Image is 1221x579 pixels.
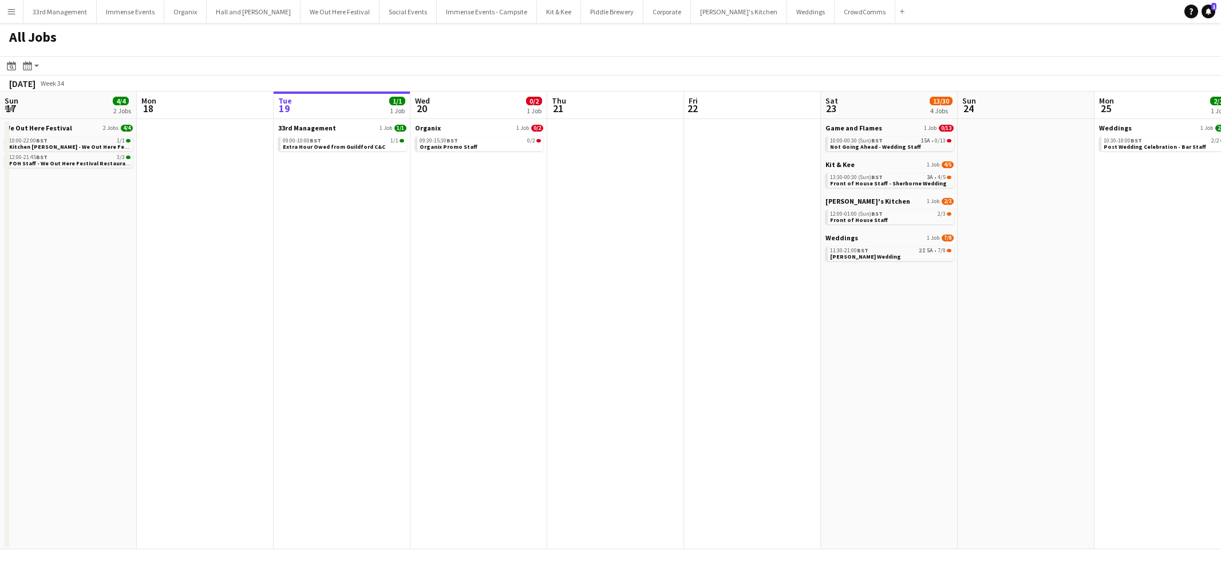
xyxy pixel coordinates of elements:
[400,139,404,142] span: 1/1
[5,124,133,132] a: We Out Here Festival2 Jobs4/4
[413,102,430,115] span: 20
[9,154,48,160] span: 12:00-21:45
[537,1,581,23] button: Kit & Kee
[947,212,951,216] span: 2/3
[1211,138,1219,144] span: 2/2
[283,138,321,144] span: 09:00-10:00
[5,96,18,106] span: Sun
[871,173,883,181] span: BST
[283,143,385,150] span: Extra Hour Owed from Guildford C&C
[830,175,951,180] div: •
[930,97,953,105] span: 13/30
[9,153,131,166] a: 12:00-21:45BST3/3FOH Staff - We Out Here Festival Restaurant
[5,124,72,132] span: We Out Here Festival
[1099,96,1114,106] span: Mon
[301,1,380,23] button: We Out Here Festival
[835,1,895,23] button: CrowdComms
[389,97,405,105] span: 1/1
[390,138,398,144] span: 1/1
[830,211,883,217] span: 12:00-01:00 (Sun)
[113,97,129,105] span: 4/4
[310,137,321,144] span: BST
[689,96,698,106] span: Fri
[927,175,933,180] span: 3A
[830,248,868,253] span: 11:30-21:00
[825,160,954,169] a: Kit & Kee1 Job4/5
[787,1,835,23] button: Weddings
[927,161,939,168] span: 1 Job
[38,79,66,88] span: Week 34
[1097,102,1114,115] span: 25
[23,1,97,23] button: 33rd Management
[947,139,951,142] span: 0/13
[380,125,392,132] span: 1 Job
[830,138,883,144] span: 10:00-00:30 (Sun)
[531,125,543,132] span: 0/2
[825,160,855,169] span: Kit & Kee
[278,124,406,132] a: 33rd Management1 Job1/1
[830,180,947,187] span: Front of House Staff - Sherborne Wedding
[1104,138,1142,144] span: 10:30-18:00
[420,138,458,144] span: 09:30-15:30
[415,124,441,132] span: Organix
[919,248,926,253] span: 2I
[446,137,458,144] span: BST
[942,235,954,241] span: 7/9
[691,1,787,23] button: [PERSON_NAME]'s Kitchen
[830,210,951,223] a: 12:00-01:00 (Sun)BST2/3Front of House Staff
[527,138,535,144] span: 0/2
[825,124,954,160] div: Game and Flames1 Job0/1310:00-00:30 (Sun)BST15A•0/13Not Going Ahead - Wedding Staff
[36,137,48,144] span: BST
[141,96,156,106] span: Mon
[871,137,883,144] span: BST
[961,102,976,115] span: 24
[9,160,132,167] span: FOH Staff - We Out Here Festival Restaurant
[552,96,566,106] span: Thu
[830,173,951,187] a: 13:30-00:30 (Sun)BST3A•4/5Front of House Staff - Sherborne Wedding
[117,154,125,160] span: 3/3
[36,153,48,161] span: BST
[581,1,643,23] button: Piddle Brewery
[830,248,951,253] div: •
[830,175,883,180] span: 13:30-00:30 (Sun)
[390,106,405,115] div: 1 Job
[825,197,954,233] div: [PERSON_NAME]'s Kitchen1 Job2/312:00-01:00 (Sun)BST2/3Front of House Staff
[871,210,883,217] span: BST
[437,1,537,23] button: Immense Events - Campsite
[394,125,406,132] span: 1/1
[947,249,951,252] span: 7/9
[687,102,698,115] span: 22
[962,96,976,106] span: Sun
[938,211,946,217] span: 2/3
[643,1,691,23] button: Corporate
[117,138,125,144] span: 1/1
[526,97,542,105] span: 0/2
[927,198,939,205] span: 1 Job
[927,235,939,241] span: 1 Job
[938,175,946,180] span: 4/5
[283,137,404,150] a: 09:00-10:00BST1/1Extra Hour Owed from Guildford C&C
[825,197,954,205] a: [PERSON_NAME]'s Kitchen1 Job2/3
[550,102,566,115] span: 21
[278,124,406,153] div: 33rd Management1 Job1/109:00-10:00BST1/1Extra Hour Owed from Guildford C&C
[415,96,430,106] span: Wed
[930,106,952,115] div: 4 Jobs
[536,139,541,142] span: 0/2
[415,124,543,132] a: Organix1 Job0/2
[825,124,954,132] a: Game and Flames1 Job0/13
[924,125,937,132] span: 1 Job
[830,143,921,150] span: Not Going Ahead - Wedding Staff
[121,125,133,132] span: 4/4
[939,125,954,132] span: 0/13
[825,197,910,205] span: Sam's Kitchen
[825,233,954,263] div: Weddings1 Job7/911:30-21:00BST2I5A•7/9[PERSON_NAME] Wedding
[103,125,118,132] span: 2 Jobs
[921,138,930,144] span: 15A
[5,124,133,170] div: We Out Here Festival2 Jobs4/410:00-22:00BST1/1Kitchen [PERSON_NAME] - We Out Here Festival Restau...
[830,138,951,144] div: •
[938,248,946,253] span: 7/9
[927,248,933,253] span: 5A
[947,176,951,179] span: 4/5
[1131,137,1142,144] span: BST
[9,143,173,150] span: Kitchen Porter - We Out Here Festival Restaurant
